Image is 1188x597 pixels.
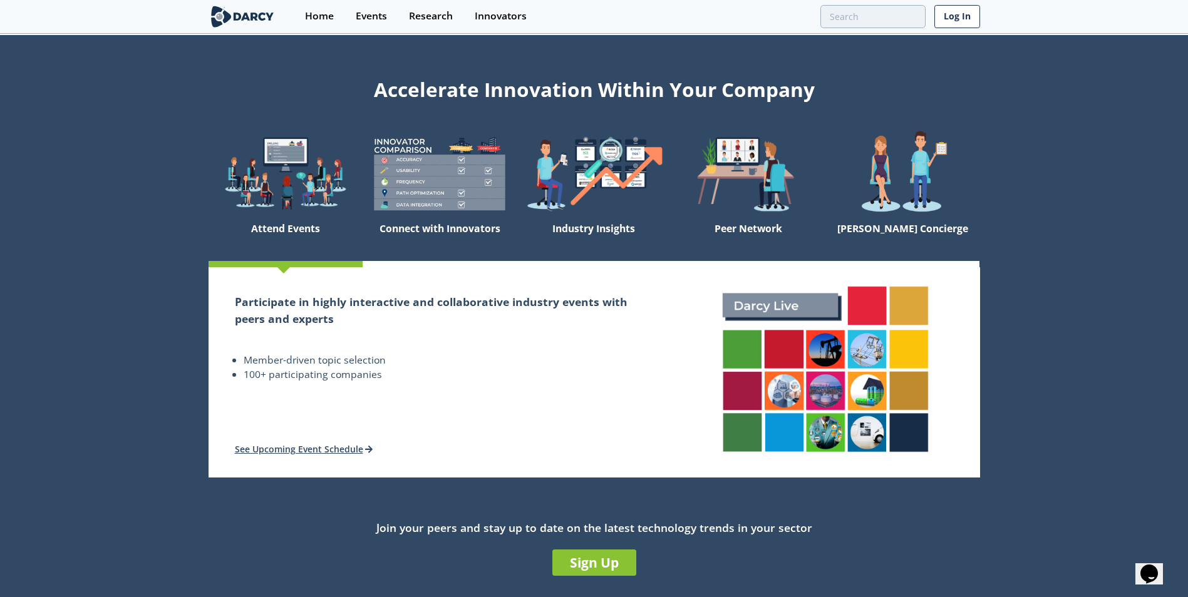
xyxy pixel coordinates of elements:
img: welcome-explore-560578ff38cea7c86bcfe544b5e45342.png [209,130,363,217]
div: Attend Events [209,217,363,261]
img: attend-events-831e21027d8dfeae142a4bc70e306247.png [710,273,941,466]
div: [PERSON_NAME] Concierge [825,217,979,261]
img: welcome-compare-1b687586299da8f117b7ac84fd957760.png [363,130,517,217]
div: Research [409,11,453,21]
div: Accelerate Innovation Within Your Company [209,70,980,104]
li: Member-driven topic selection [244,353,645,368]
div: Peer Network [671,217,825,261]
div: Connect with Innovators [363,217,517,261]
input: Advanced Search [820,5,926,28]
a: See Upcoming Event Schedule [235,443,373,455]
div: Events [356,11,387,21]
img: logo-wide.svg [209,6,277,28]
div: Industry Insights [517,217,671,261]
img: welcome-concierge-wide-20dccca83e9cbdbb601deee24fb8df72.png [825,130,979,217]
li: 100+ participating companies [244,367,645,382]
img: welcome-find-a12191a34a96034fcac36f4ff4d37733.png [517,130,671,217]
div: Home [305,11,334,21]
a: Sign Up [552,549,636,576]
iframe: chat widget [1135,547,1175,584]
div: Innovators [475,11,527,21]
a: Log In [934,5,980,28]
img: welcome-attend-b816887fc24c32c29d1763c6e0ddb6e6.png [671,130,825,217]
h2: Participate in highly interactive and collaborative industry events with peers and experts [235,293,645,327]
